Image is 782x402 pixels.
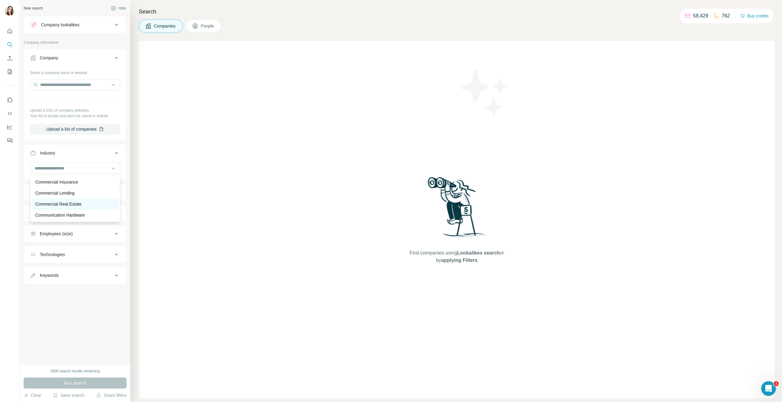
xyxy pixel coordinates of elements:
button: Annual revenue ($) [24,206,126,220]
h4: Search [139,7,775,16]
button: Share filters [96,392,127,398]
img: Surfe Illustration - Woman searching with binoculars [425,175,489,244]
p: Commercial Insurance [35,179,78,185]
button: HQ location [24,185,126,199]
button: Quick start [5,26,15,37]
button: Company [24,50,126,68]
div: Keywords [40,272,59,278]
span: Companies [154,23,176,29]
button: My lists [5,66,15,77]
p: Communication Hardware [35,212,85,218]
button: Buy credits [740,12,769,20]
p: Your list is private and won't be saved or shared. [30,113,120,119]
p: 58,429 [693,12,708,20]
img: Surfe Illustration - Stars [457,65,512,121]
div: Company lookalikes [41,22,79,28]
button: Use Surfe API [5,108,15,119]
span: 1 [774,381,779,386]
div: New search [24,6,43,11]
div: Industry [40,150,55,156]
span: People [201,23,215,29]
button: Dashboard [5,121,15,132]
button: Industry [24,146,126,163]
iframe: Intercom live chat [761,381,776,396]
button: Search [5,39,15,50]
button: Feedback [5,135,15,146]
button: Keywords [24,268,126,283]
div: 2000 search results remaining [51,368,100,374]
p: 762 [722,12,730,20]
p: Company information [24,40,127,45]
button: Company lookalikes [24,17,126,32]
span: applying Filters [441,258,477,263]
div: Employees (size) [40,231,73,237]
button: Save search [53,392,84,398]
span: Lookalikes search [457,250,500,255]
button: Hide [107,4,130,13]
button: Clear [24,392,41,398]
button: Use Surfe on LinkedIn [5,95,15,106]
div: Technologies [40,251,65,258]
img: Avatar [5,6,15,16]
button: Technologies [24,247,126,262]
span: Find companies using or by [408,249,506,264]
p: Upload a CSV of company websites. [30,108,120,113]
button: Employees (size) [24,226,126,241]
div: Company [40,55,58,61]
button: Upload a list of companies [30,124,120,135]
div: Select a company name or website [30,68,120,76]
button: Enrich CSV [5,53,15,64]
p: Commercial Lending [35,190,74,196]
p: Commercial Real Estate [35,201,82,207]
